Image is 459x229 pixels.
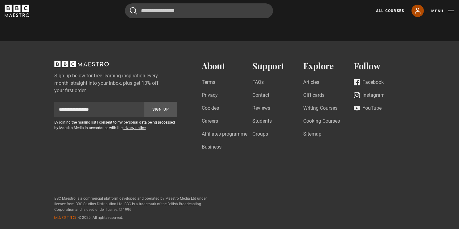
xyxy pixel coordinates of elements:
button: Toggle navigation [431,8,454,14]
a: Sitemap [303,130,321,139]
a: BBC Maestro, back to top [54,63,109,69]
a: Privacy [202,92,218,100]
button: Submit the search query [130,7,137,15]
a: Affiliates programme [202,130,247,139]
a: Groups [252,130,268,139]
p: By joining the mailing list I consent to my personal data being processed by Maestro Media in acc... [54,120,177,131]
input: Search [125,3,273,18]
svg: BBC Maestro [5,5,29,17]
a: Instagram [354,92,385,100]
a: Gift cards [303,92,325,100]
span: © 2025. All rights reserved. [78,215,123,220]
a: All Courses [376,8,404,14]
div: Sign up to newsletter [54,102,177,117]
a: Reviews [252,104,270,113]
a: FAQs [252,79,264,87]
a: privacy notice [122,126,146,130]
p: BBC Maestro is a commercial platform developed and operated by Maestro Media Ltd under licence fr... [54,196,209,212]
a: Cooking Courses [303,117,340,126]
a: Cookies [202,104,219,113]
a: Business [202,143,221,152]
a: Writing Courses [303,104,337,113]
a: Contact [252,92,269,100]
a: Students [252,117,272,126]
h2: Follow [354,61,405,71]
a: Articles [303,79,319,87]
svg: BBC Maestro, back to top [54,61,109,67]
a: Terms [202,79,215,87]
button: Sign Up [144,102,177,117]
h2: Explore [303,61,354,71]
label: Sign up below for free learning inspiration every month, straight into your inbox, plus get 10% o... [54,72,177,94]
h2: About [202,61,253,71]
a: YouTube [354,104,382,113]
a: Facebook [354,79,384,87]
svg: Maestro logo [54,215,76,220]
nav: Footer [202,61,405,166]
h2: Support [252,61,303,71]
a: Careers [202,117,218,126]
